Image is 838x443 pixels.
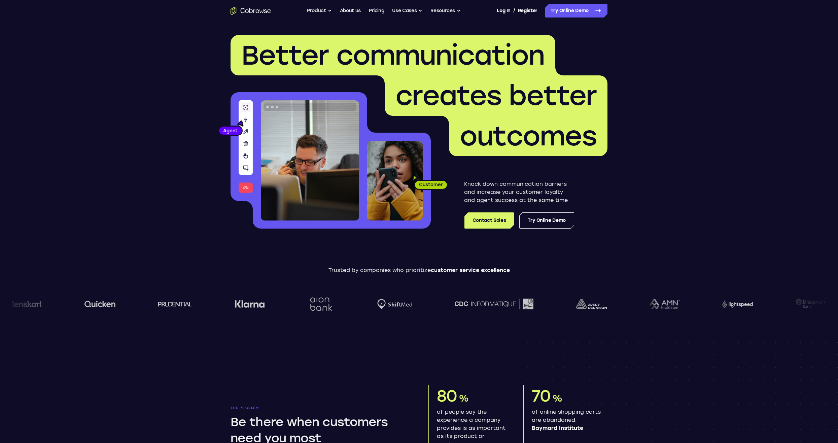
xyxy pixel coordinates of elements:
img: A customer support agent talking on the phone [261,100,359,220]
button: Product [307,4,332,18]
img: quicken [81,299,112,309]
a: Log In [497,4,510,18]
a: Pricing [369,4,384,18]
p: Knock down communication barriers and increase your customer loyalty and agent success at the sam... [464,180,574,204]
span: % [459,393,468,404]
img: AMN Healthcare [646,299,676,309]
span: Baymard Institute [532,424,602,432]
a: Try Online Demo [519,212,574,229]
span: % [552,393,562,404]
span: 70 [532,386,551,406]
span: / [513,7,515,15]
span: Better communication [241,39,545,71]
a: About us [340,4,361,18]
span: customer service excellence [431,267,510,273]
a: Contact Sales [464,212,514,229]
p: The problem [231,406,410,410]
span: 80 [437,386,457,406]
a: Try Online Demo [545,4,607,18]
a: Register [518,4,537,18]
img: Shiftmed [374,299,409,309]
button: Resources [430,4,461,18]
button: Use Cases [392,4,422,18]
span: creates better [395,79,597,112]
img: CDC Informatique [451,299,530,309]
p: of online shopping carts are abandoned. [532,408,602,432]
img: avery-dennison [573,299,603,309]
img: prudential [155,301,189,307]
img: Klarna [231,300,261,308]
img: Lightspeed [719,300,750,307]
img: A customer holding their phone [367,141,423,220]
a: Go to the home page [231,7,271,15]
img: Aion Bank [304,291,331,318]
span: outcomes [460,120,597,152]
